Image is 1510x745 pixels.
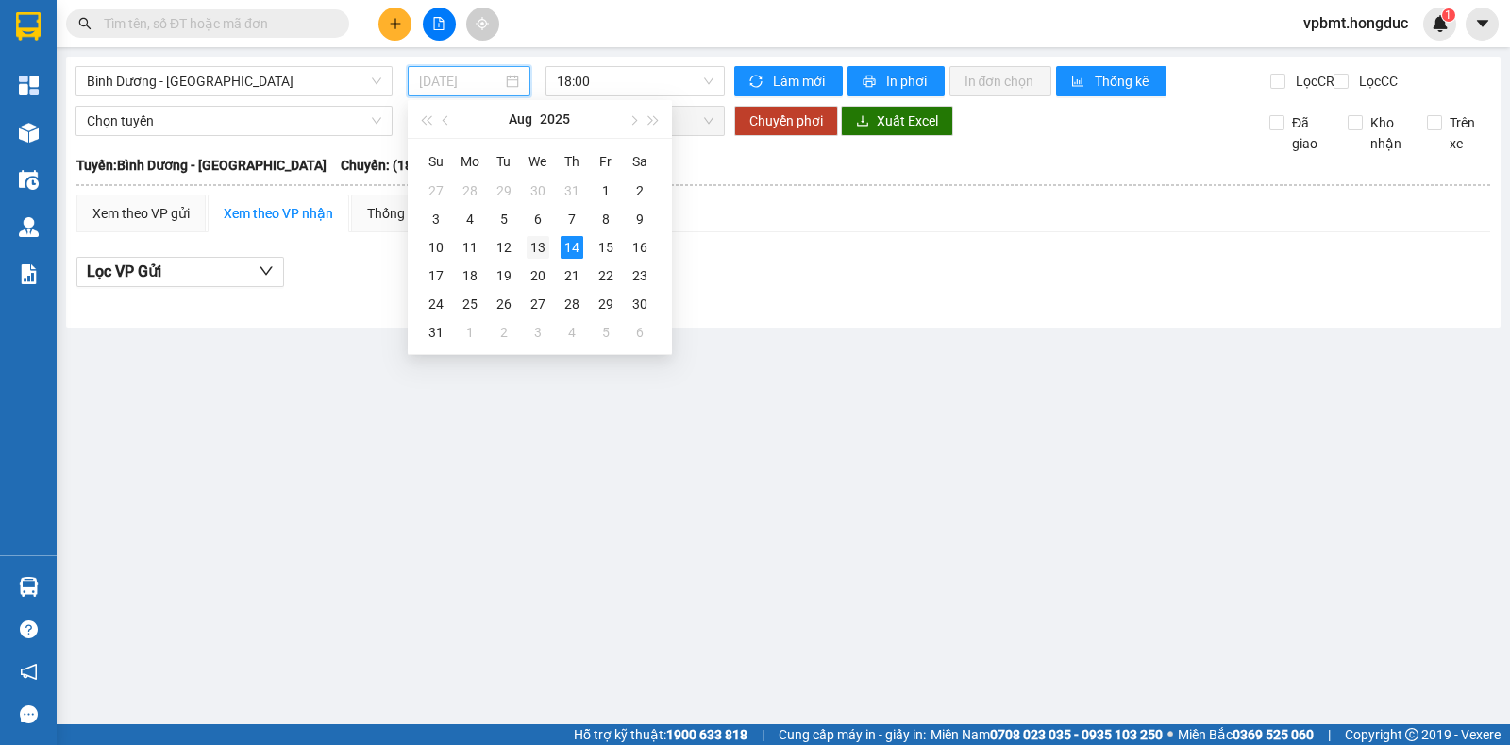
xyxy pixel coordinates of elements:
[419,71,503,92] input: 14/08/2025
[595,236,617,259] div: 15
[623,177,657,205] td: 2025-08-02
[487,177,521,205] td: 2025-07-29
[1405,728,1418,741] span: copyright
[886,71,930,92] span: In phơi
[1167,731,1173,738] span: ⚪️
[527,321,549,344] div: 3
[521,177,555,205] td: 2025-07-30
[1288,71,1337,92] span: Lọc CR
[493,321,515,344] div: 2
[595,264,617,287] div: 22
[1288,11,1423,35] span: vpbmt.hongduc
[555,262,589,290] td: 2025-08-21
[623,262,657,290] td: 2025-08-23
[493,208,515,230] div: 5
[521,318,555,347] td: 2025-09-03
[629,264,651,287] div: 23
[589,290,623,318] td: 2025-08-29
[561,208,583,230] div: 7
[419,146,453,177] th: Su
[487,146,521,177] th: Tu
[20,663,38,681] span: notification
[19,577,39,597] img: warehouse-icon
[749,75,765,90] span: sync
[623,205,657,233] td: 2025-08-09
[527,208,549,230] div: 6
[589,205,623,233] td: 2025-08-08
[1056,66,1166,96] button: bar-chartThống kê
[589,177,623,205] td: 2025-08-01
[419,318,453,347] td: 2025-08-31
[78,17,92,30] span: search
[1071,75,1087,90] span: bar-chart
[527,264,549,287] div: 20
[527,293,549,315] div: 27
[773,71,828,92] span: Làm mới
[509,100,532,138] button: Aug
[259,263,274,279] span: down
[453,146,487,177] th: Mo
[453,290,487,318] td: 2025-08-25
[459,264,481,287] div: 18
[459,179,481,202] div: 28
[487,205,521,233] td: 2025-08-05
[20,620,38,638] span: question-circle
[589,262,623,290] td: 2025-08-22
[629,321,651,344] div: 6
[589,233,623,262] td: 2025-08-15
[493,179,515,202] div: 29
[104,13,327,34] input: Tìm tên, số ĐT hoặc mã đơn
[629,208,651,230] div: 9
[459,236,481,259] div: 11
[629,179,651,202] div: 2
[19,170,39,190] img: warehouse-icon
[555,205,589,233] td: 2025-08-07
[419,262,453,290] td: 2025-08-17
[595,179,617,202] div: 1
[1095,71,1151,92] span: Thống kê
[555,290,589,318] td: 2025-08-28
[425,236,447,259] div: 10
[453,233,487,262] td: 2025-08-11
[762,724,764,745] span: |
[487,318,521,347] td: 2025-09-02
[19,217,39,237] img: warehouse-icon
[487,233,521,262] td: 2025-08-12
[623,233,657,262] td: 2025-08-16
[1233,727,1314,742] strong: 0369 525 060
[623,318,657,347] td: 2025-09-06
[574,724,747,745] span: Hỗ trợ kỹ thuật:
[557,67,713,95] span: 18:00
[341,155,478,176] span: Chuyến: (18:00 [DATE])
[453,205,487,233] td: 2025-08-04
[734,106,838,136] button: Chuyển phơi
[423,8,456,41] button: file-add
[734,66,843,96] button: syncLàm mới
[76,158,327,173] b: Tuyến: Bình Dương - [GEOGRAPHIC_DATA]
[1284,112,1334,154] span: Đã giao
[561,321,583,344] div: 4
[425,321,447,344] div: 31
[19,123,39,143] img: warehouse-icon
[863,75,879,90] span: printer
[378,8,411,41] button: plus
[425,293,447,315] div: 24
[666,727,747,742] strong: 1900 633 818
[419,290,453,318] td: 2025-08-24
[589,318,623,347] td: 2025-09-05
[521,262,555,290] td: 2025-08-20
[595,293,617,315] div: 29
[949,66,1052,96] button: In đơn chọn
[595,208,617,230] div: 8
[87,107,381,135] span: Chọn tuyến
[841,106,953,136] button: downloadXuất Excel
[419,233,453,262] td: 2025-08-10
[487,262,521,290] td: 2025-08-19
[527,236,549,259] div: 13
[19,264,39,284] img: solution-icon
[1474,15,1491,32] span: caret-down
[561,264,583,287] div: 21
[466,8,499,41] button: aim
[589,146,623,177] th: Fr
[847,66,945,96] button: printerIn phơi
